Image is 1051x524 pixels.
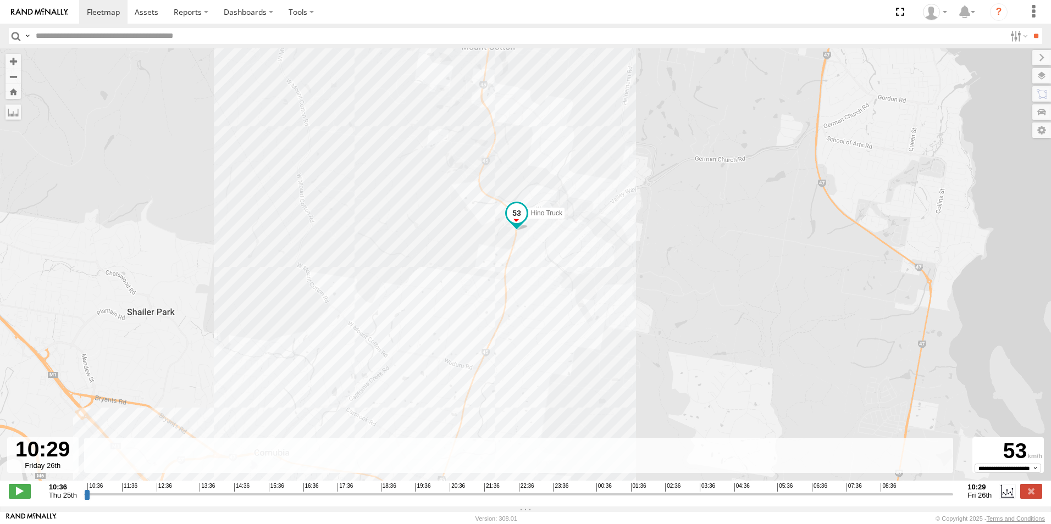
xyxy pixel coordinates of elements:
[157,483,172,492] span: 12:36
[519,483,534,492] span: 22:36
[987,515,1045,522] a: Terms and Conditions
[381,483,396,492] span: 18:36
[531,209,562,217] span: Hino Truck
[475,515,517,522] div: Version: 308.01
[665,483,681,492] span: 02:36
[303,483,319,492] span: 16:36
[5,69,21,84] button: Zoom out
[919,4,951,20] div: Darren Ward
[881,483,896,492] span: 08:36
[967,483,992,491] strong: 10:29
[734,483,750,492] span: 04:36
[553,483,568,492] span: 23:36
[1020,484,1042,498] label: Close
[23,28,32,44] label: Search Query
[11,8,68,16] img: rand-logo.svg
[700,483,715,492] span: 03:36
[269,483,284,492] span: 15:36
[847,483,862,492] span: 07:36
[5,104,21,120] label: Measure
[974,439,1042,464] div: 53
[450,483,465,492] span: 20:36
[936,515,1045,522] div: © Copyright 2025 -
[596,483,612,492] span: 00:36
[234,483,250,492] span: 14:36
[484,483,500,492] span: 21:36
[49,491,77,499] span: Thu 25th Sep 2025
[49,483,77,491] strong: 10:36
[415,483,430,492] span: 19:36
[338,483,353,492] span: 17:36
[6,513,57,524] a: Visit our Website
[631,483,646,492] span: 01:36
[812,483,827,492] span: 06:36
[967,491,992,499] span: Fri 26th Sep 2025
[1032,122,1051,138] label: Map Settings
[122,483,137,492] span: 11:36
[200,483,215,492] span: 13:36
[87,483,103,492] span: 10:36
[777,483,793,492] span: 05:36
[5,54,21,69] button: Zoom in
[9,484,31,498] label: Play/Stop
[1006,28,1030,44] label: Search Filter Options
[990,3,1008,21] i: ?
[5,84,21,99] button: Zoom Home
